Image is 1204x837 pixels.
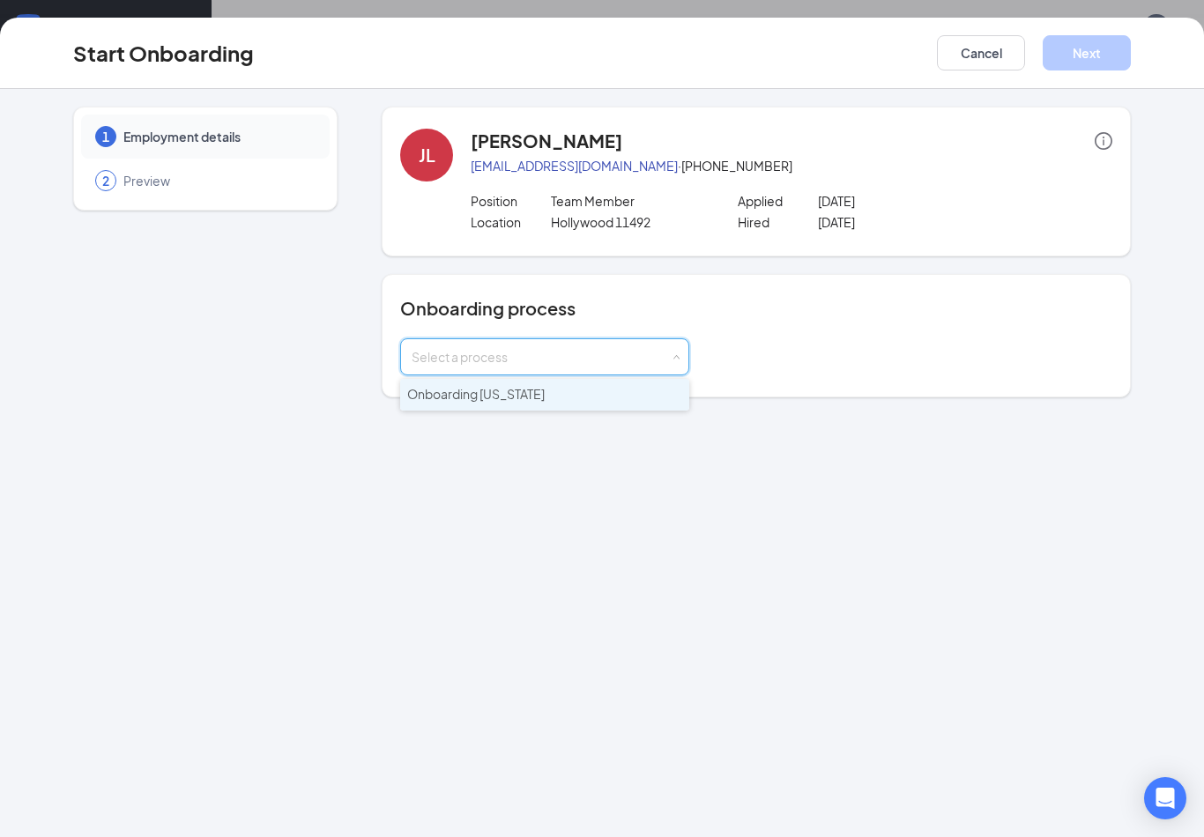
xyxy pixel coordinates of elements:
p: Hired [738,213,818,231]
p: [DATE] [818,192,978,210]
span: Employment details [123,128,312,145]
button: Next [1043,35,1131,70]
p: Position [471,192,551,210]
div: Open Intercom Messenger [1144,777,1186,819]
p: Applied [738,192,818,210]
a: [EMAIL_ADDRESS][DOMAIN_NAME] [471,158,678,174]
p: Location [471,213,551,231]
h4: [PERSON_NAME] [471,129,622,153]
span: info-circle [1095,132,1112,150]
p: · [PHONE_NUMBER] [471,157,1112,174]
p: Hollywood 11492 [551,213,711,231]
span: 2 [102,172,109,189]
span: 1 [102,128,109,145]
span: Onboarding [US_STATE] [407,386,545,402]
h4: Onboarding process [400,296,1112,321]
p: Team Member [551,192,711,210]
p: [DATE] [818,213,978,231]
span: Preview [123,172,312,189]
h3: Start Onboarding [73,38,254,68]
button: Cancel [937,35,1025,70]
div: JL [419,143,435,167]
